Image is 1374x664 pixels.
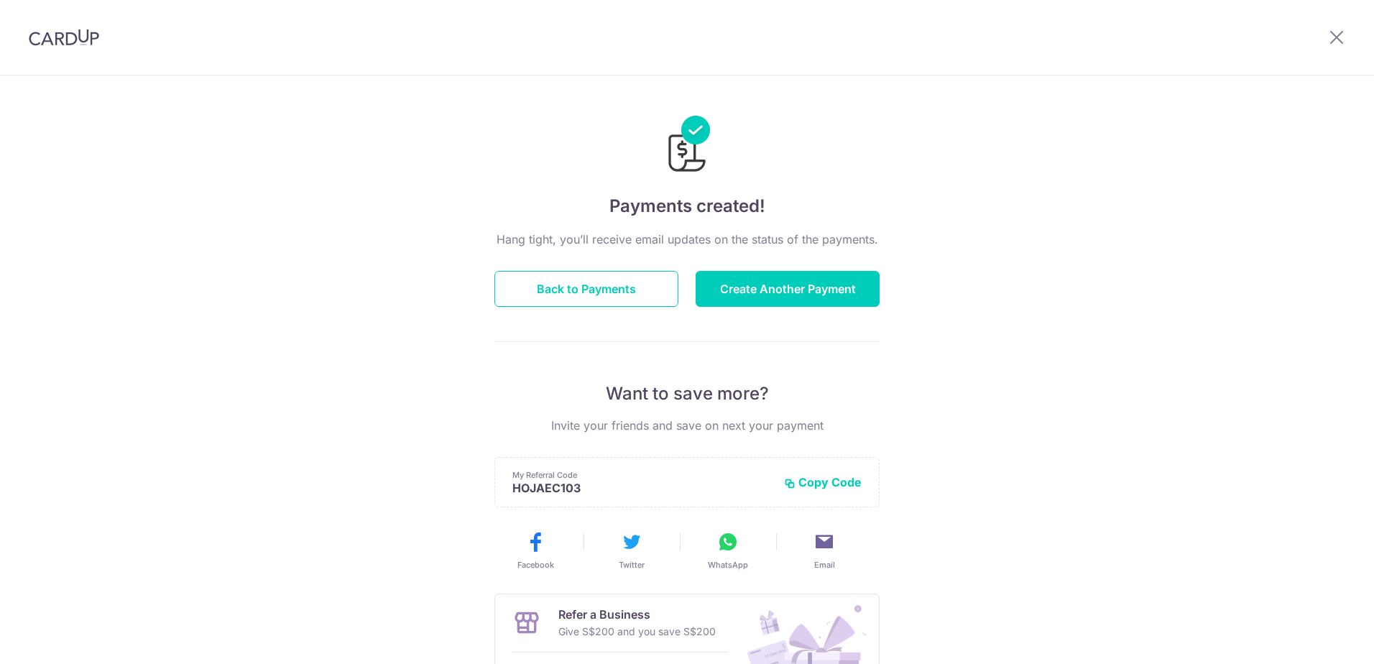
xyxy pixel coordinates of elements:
[493,530,578,571] button: Facebook
[619,559,645,571] span: Twitter
[494,382,880,405] p: Want to save more?
[494,271,678,307] button: Back to Payments
[814,559,835,571] span: Email
[686,530,770,571] button: WhatsApp
[494,417,880,434] p: Invite your friends and save on next your payment
[708,559,748,571] span: WhatsApp
[696,271,880,307] button: Create Another Payment
[494,193,880,219] h4: Payments created!
[782,530,867,571] button: Email
[1282,621,1360,657] iframe: Opens a widget where you can find more information
[29,29,99,46] img: CardUp
[494,231,880,248] p: Hang tight, you’ll receive email updates on the status of the payments.
[512,469,773,481] p: My Referral Code
[558,623,716,640] p: Give S$200 and you save S$200
[558,606,716,623] p: Refer a Business
[589,530,674,571] button: Twitter
[784,475,862,489] button: Copy Code
[512,481,773,495] p: HOJAEC103
[517,559,554,571] span: Facebook
[664,116,710,176] img: Payments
